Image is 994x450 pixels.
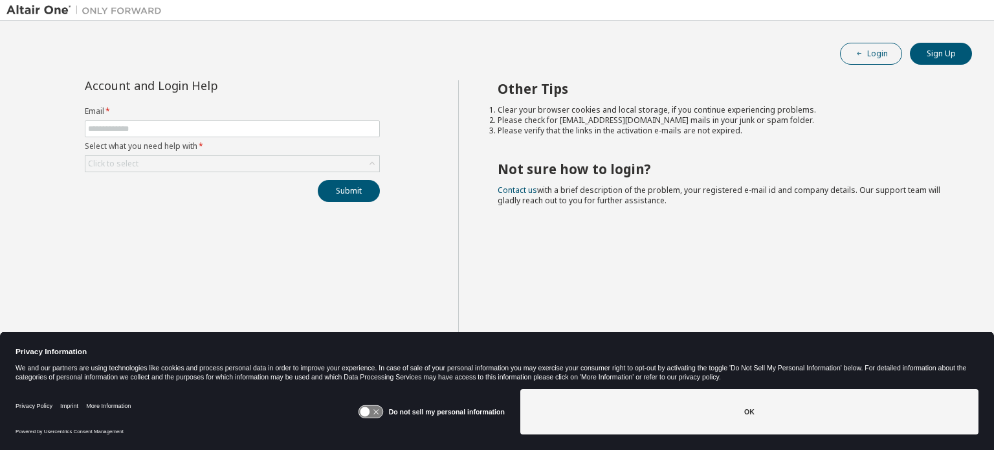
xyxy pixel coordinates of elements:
[498,161,949,177] h2: Not sure how to login?
[498,126,949,136] li: Please verify that the links in the activation e-mails are not expired.
[85,106,380,117] label: Email
[318,180,380,202] button: Submit
[498,105,949,115] li: Clear your browser cookies and local storage, if you continue experiencing problems.
[498,185,940,206] span: with a brief description of the problem, your registered e-mail id and company details. Our suppo...
[498,115,949,126] li: Please check for [EMAIL_ADDRESS][DOMAIN_NAME] mails in your junk or spam folder.
[88,159,138,169] div: Click to select
[498,80,949,97] h2: Other Tips
[910,43,972,65] button: Sign Up
[85,141,380,152] label: Select what you need help with
[85,80,321,91] div: Account and Login Help
[498,185,537,196] a: Contact us
[840,43,902,65] button: Login
[85,156,379,172] div: Click to select
[6,4,168,17] img: Altair One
